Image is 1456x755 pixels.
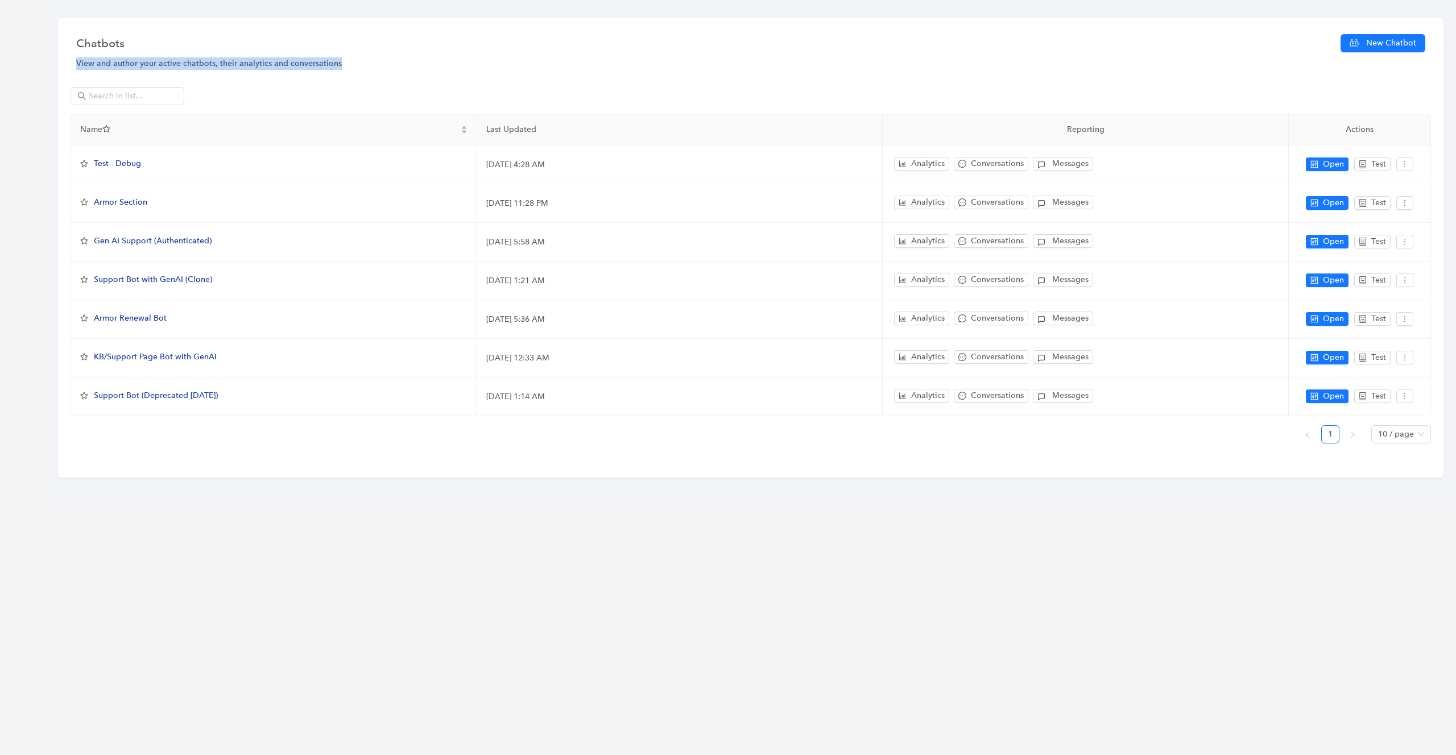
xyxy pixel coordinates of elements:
[1359,238,1367,246] span: robot
[911,157,945,170] span: Analytics
[1052,273,1089,286] span: Messages
[1298,425,1317,443] button: left
[894,157,949,171] button: bar-chartAnalytics
[899,353,907,361] span: bar-chart
[1052,389,1089,402] span: Messages
[1052,235,1089,247] span: Messages
[76,57,1425,70] div: View and author your active chatbots, their analytics and conversations
[1306,351,1349,364] button: controlOpen
[894,273,949,287] button: bar-chartAnalytics
[1350,432,1356,438] span: right
[1310,354,1318,362] span: control
[1306,235,1349,248] button: controlOpen
[1396,312,1413,326] button: more
[89,90,168,102] input: Search in list...
[1366,37,1416,49] span: New Chatbot
[1359,199,1367,207] span: robot
[899,198,907,206] span: bar-chart
[899,237,907,245] span: bar-chart
[1306,196,1349,210] button: controlOpen
[971,351,1024,363] span: Conversations
[1401,160,1409,168] span: more
[477,262,883,300] td: [DATE] 1:21 AM
[1354,312,1391,326] button: robotTest
[477,114,883,146] th: Last Updated
[94,275,212,284] span: Support Bot with GenAI (Clone)
[911,312,945,325] span: Analytics
[1033,312,1093,325] button: Messages
[958,160,966,168] span: message
[1396,351,1413,364] button: more
[1396,235,1413,248] button: more
[1323,197,1344,209] span: Open
[477,300,883,339] td: [DATE] 5:36 AM
[477,339,883,377] td: [DATE] 12:33 AM
[911,235,945,247] span: Analytics
[911,351,945,363] span: Analytics
[954,196,1028,209] button: messageConversations
[954,234,1028,248] button: messageConversations
[894,196,949,209] button: bar-chartAnalytics
[80,314,88,322] span: star
[1321,425,1339,443] li: 1
[80,198,88,206] span: star
[1306,312,1349,326] button: controlOpen
[958,314,966,322] span: message
[971,235,1024,247] span: Conversations
[971,273,1024,286] span: Conversations
[1359,354,1367,362] span: robot
[1289,114,1431,146] th: Actions
[1344,425,1362,443] li: Next Page
[1354,235,1391,248] button: robotTest
[1354,273,1391,287] button: robotTest
[1344,425,1362,443] button: right
[1323,313,1344,325] span: Open
[80,392,88,400] span: star
[1306,389,1349,403] button: controlOpen
[911,389,945,402] span: Analytics
[954,157,1028,171] button: messageConversations
[1371,197,1386,209] span: Test
[1052,312,1089,325] span: Messages
[77,92,86,101] span: search
[899,276,907,284] span: bar-chart
[899,392,907,400] span: bar-chart
[94,391,218,400] span: Support Bot (Deprecated [DATE])
[1323,390,1344,403] span: Open
[80,237,88,245] span: star
[1371,235,1386,248] span: Test
[1396,196,1413,210] button: more
[1323,158,1344,171] span: Open
[1378,426,1424,443] span: 10 / page
[1401,354,1409,362] span: more
[1310,199,1318,207] span: control
[958,198,966,206] span: message
[971,196,1024,209] span: Conversations
[1401,315,1409,323] span: more
[1052,196,1089,209] span: Messages
[971,312,1024,325] span: Conversations
[1033,196,1093,209] button: Messages
[94,352,217,362] span: KB/Support Page Bot with GenAI
[958,392,966,400] span: message
[883,114,1289,146] th: Reporting
[1371,274,1386,287] span: Test
[971,389,1024,402] span: Conversations
[1323,235,1344,248] span: Open
[954,312,1028,325] button: messageConversations
[1371,313,1386,325] span: Test
[1033,273,1093,287] button: Messages
[1323,274,1344,287] span: Open
[94,197,147,207] span: Armor Section
[899,314,907,322] span: bar-chart
[1396,389,1413,403] button: more
[1310,315,1318,323] span: control
[954,389,1028,403] button: messageConversations
[102,125,110,133] span: star
[1052,157,1089,170] span: Messages
[1310,276,1318,284] span: control
[894,234,949,248] button: bar-chartAnalytics
[1359,276,1367,284] span: robot
[1033,350,1093,364] button: Messages
[94,236,212,246] span: Gen AI Support (Authenticated)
